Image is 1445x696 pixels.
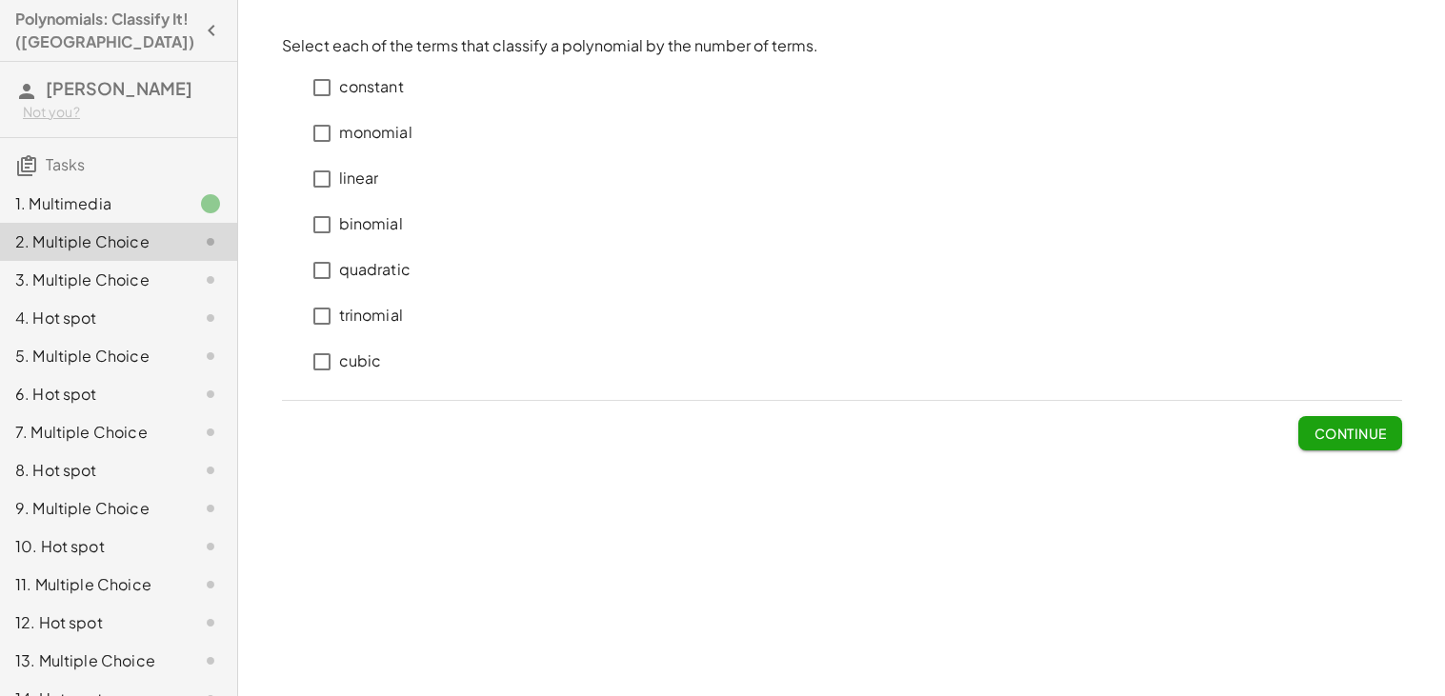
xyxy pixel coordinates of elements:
i: Task not started. [199,573,222,596]
i: Task not started. [199,421,222,444]
div: 9. Multiple Choice [15,497,169,520]
h4: Polynomials: Classify It! ([GEOGRAPHIC_DATA]) [15,8,194,53]
i: Task not started. [199,611,222,634]
div: 4. Hot spot [15,307,169,329]
div: 12. Hot spot [15,611,169,634]
span: [PERSON_NAME] [46,77,192,99]
p: trinomial [339,305,403,327]
div: 3. Multiple Choice [15,268,169,291]
i: Task not started. [199,345,222,368]
p: binomial [339,213,403,235]
div: 13. Multiple Choice [15,649,169,672]
div: 2. Multiple Choice [15,230,169,253]
p: monomial [339,122,412,144]
i: Task not started. [199,459,222,482]
i: Task not started. [199,535,222,558]
i: Task not started. [199,383,222,406]
p: linear [339,168,379,189]
i: Task not started. [199,497,222,520]
i: Task finished. [199,192,222,215]
i: Task not started. [199,307,222,329]
div: 1. Multimedia [15,192,169,215]
div: 7. Multiple Choice [15,421,169,444]
span: Tasks [46,154,85,174]
div: Not you? [23,103,222,122]
p: constant [339,76,404,98]
div: 11. Multiple Choice [15,573,169,596]
div: 10. Hot spot [15,535,169,558]
div: 6. Hot spot [15,383,169,406]
p: Select each of the terms that classify a polynomial by the number of terms. [282,35,1402,57]
button: Continue [1298,416,1401,450]
span: Continue [1314,425,1386,442]
div: 8. Hot spot [15,459,169,482]
p: quadratic [339,259,411,281]
p: cubic [339,350,382,372]
i: Task not started. [199,230,222,253]
i: Task not started. [199,268,222,291]
i: Task not started. [199,649,222,672]
div: 5. Multiple Choice [15,345,169,368]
